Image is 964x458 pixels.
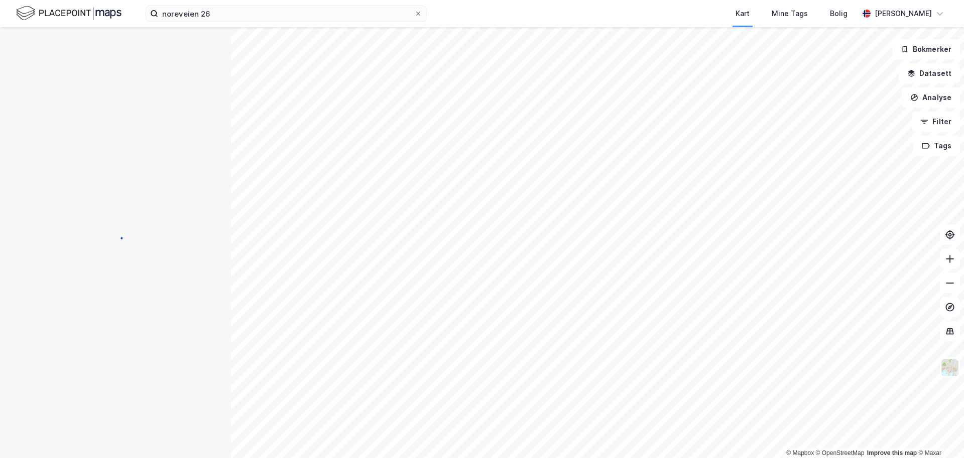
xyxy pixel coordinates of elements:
iframe: Chat Widget [914,410,964,458]
img: spinner.a6d8c91a73a9ac5275cf975e30b51cfb.svg [107,229,124,245]
img: Z [940,358,959,377]
a: Improve this map [867,449,917,456]
img: logo.f888ab2527a4732fd821a326f86c7f29.svg [16,5,122,22]
button: Tags [913,136,960,156]
div: Bolig [830,8,848,20]
div: Mine Tags [772,8,808,20]
div: Kart [736,8,750,20]
div: [PERSON_NAME] [875,8,932,20]
button: Analyse [902,87,960,108]
a: Mapbox [786,449,814,456]
a: OpenStreetMap [816,449,865,456]
button: Bokmerker [892,39,960,59]
button: Datasett [899,63,960,83]
input: Søk på adresse, matrikkel, gårdeiere, leietakere eller personer [158,6,414,21]
button: Filter [912,112,960,132]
